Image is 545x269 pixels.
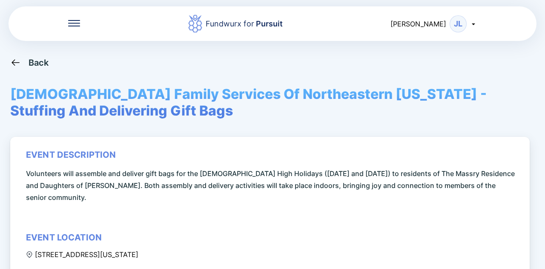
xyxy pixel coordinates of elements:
span: [DEMOGRAPHIC_DATA] Family Services Of Northeastern [US_STATE] - Stuffing And Delivering Gift Bags [10,86,535,119]
div: event description [26,150,116,160]
span: Pursuit [254,19,283,28]
div: JL [450,15,467,32]
span: [PERSON_NAME] [390,20,446,28]
div: Back [29,58,49,68]
div: [STREET_ADDRESS][US_STATE] [26,250,138,259]
div: event location [26,232,102,243]
div: Fundwurx for [206,18,283,30]
span: Volunteers will assemble and deliver gift bags for the [DEMOGRAPHIC_DATA] High Holidays ([DATE] a... [26,168,517,203]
